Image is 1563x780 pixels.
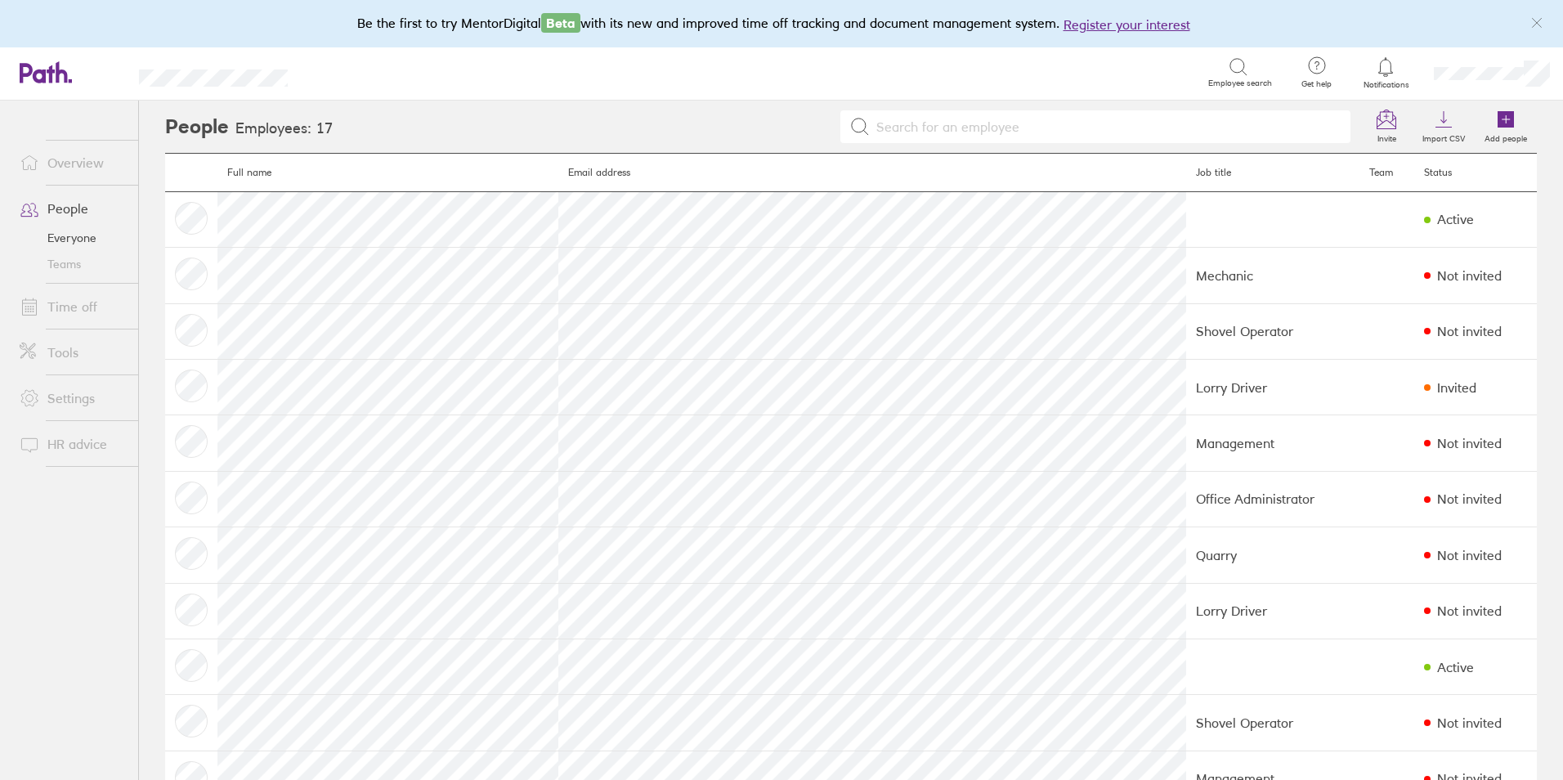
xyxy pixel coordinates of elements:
[1186,303,1360,359] td: Shovel Operator
[7,225,138,251] a: Everyone
[1437,491,1502,506] div: Not invited
[1437,603,1502,618] div: Not invited
[1186,360,1360,415] td: Lorry Driver
[1186,527,1360,583] td: Quarry
[7,290,138,323] a: Time off
[1437,715,1502,730] div: Not invited
[1186,248,1360,303] td: Mechanic
[558,154,1186,192] th: Email address
[1414,154,1537,192] th: Status
[1290,79,1343,89] span: Get help
[7,251,138,277] a: Teams
[7,336,138,369] a: Tools
[1359,154,1414,192] th: Team
[217,154,558,192] th: Full name
[357,13,1207,34] div: Be the first to try MentorDigital with its new and improved time off tracking and document manage...
[1437,436,1502,451] div: Not invited
[1208,78,1272,88] span: Employee search
[1437,660,1474,675] div: Active
[1413,129,1475,144] label: Import CSV
[7,428,138,460] a: HR advice
[7,146,138,179] a: Overview
[7,382,138,415] a: Settings
[1437,212,1474,226] div: Active
[1475,129,1537,144] label: Add people
[1368,129,1406,144] label: Invite
[1413,101,1475,153] a: Import CSV
[1359,80,1413,90] span: Notifications
[1437,380,1476,395] div: Invited
[1437,548,1502,563] div: Not invited
[165,101,229,153] h2: People
[1437,268,1502,283] div: Not invited
[1186,583,1360,639] td: Lorry Driver
[1359,56,1413,90] a: Notifications
[1186,695,1360,751] td: Shovel Operator
[870,111,1341,142] input: Search for an employee
[332,65,374,79] div: Search
[541,13,580,33] span: Beta
[1437,324,1502,338] div: Not invited
[7,192,138,225] a: People
[1186,415,1360,471] td: Management
[1360,101,1413,153] a: Invite
[1475,101,1537,153] a: Add people
[235,120,333,137] h3: Employees: 17
[1186,471,1360,527] td: Office Administrator
[1064,15,1190,34] button: Register your interest
[1186,154,1360,192] th: Job title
